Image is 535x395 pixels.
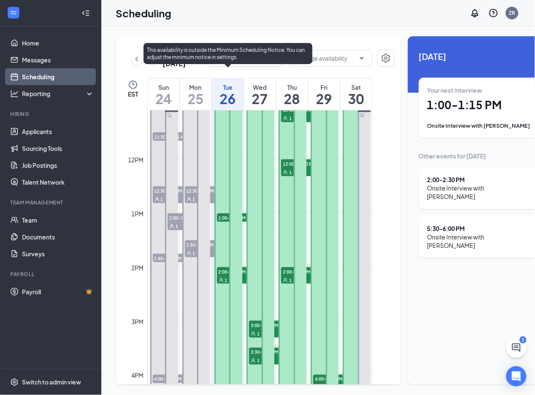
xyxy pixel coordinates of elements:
svg: User [283,116,288,121]
svg: Analysis [10,89,19,98]
div: Onsite Interview with [PERSON_NAME] [427,184,532,201]
span: 1 [193,196,196,202]
span: 4:00-4:30 PM [313,375,356,383]
svg: Settings [10,378,19,387]
span: 4:00-4:15 PM [153,375,195,383]
div: Open Intercom Messenger [506,366,527,387]
div: 2:00 - 2:30 PM [427,175,532,184]
svg: User [187,197,192,202]
svg: Collapse [81,9,90,17]
svg: User [283,170,288,175]
a: August 29, 2025 [308,79,340,110]
a: Applicants [22,123,94,140]
div: Onsite Interview with [PERSON_NAME] [427,233,532,250]
div: This availability is outside the Minimum Scheduling Notice. You can adjust the minimum notice in ... [144,43,312,64]
span: 1 [161,196,163,202]
svg: Sync [167,113,171,118]
svg: User [283,278,288,283]
span: 11:30-11:45 AM [153,132,195,141]
svg: QuestionInfo [489,8,499,18]
div: Fri [308,83,340,91]
a: Messages [22,51,94,68]
svg: User [219,278,224,283]
span: 1:00-1:30 PM [168,213,210,222]
svg: ChevronLeft [133,54,141,64]
svg: WorkstreamLogo [9,8,18,17]
a: Team [22,212,94,228]
h1: 27 [244,91,276,106]
svg: User [251,331,256,336]
a: August 25, 2025 [180,79,212,110]
h1: 30 [340,91,372,106]
span: 3:30-4:00 PM [249,348,291,356]
div: 3 [520,336,527,344]
div: 12pm [127,155,146,164]
svg: User [187,251,192,256]
span: 1 [225,277,228,283]
div: Payroll [10,271,92,278]
span: 1 [193,250,196,256]
a: Documents [22,228,94,245]
div: ZR [509,9,516,16]
span: 1 [289,116,292,121]
a: August 27, 2025 [244,79,276,110]
h1: 25 [180,91,212,106]
div: 5:30 - 6:00 PM [427,224,532,233]
a: Surveys [22,245,94,262]
span: 12:00-12:30 PM [281,159,323,168]
a: Settings [377,50,394,68]
svg: Sync [360,113,364,118]
a: Home [22,35,94,51]
span: 12:30-1:00 PM [153,186,195,195]
span: 1:45-2:00 PM [153,254,195,262]
a: August 24, 2025 [148,79,179,110]
span: 1 [289,169,292,175]
button: Settings [377,50,394,67]
svg: Clock [128,80,138,90]
div: Sat [340,83,372,91]
h1: 28 [276,91,308,106]
span: 1 [289,277,292,283]
span: 12:30-1:00 PM [185,186,227,195]
div: 4pm [130,371,146,380]
div: Switch to admin view [22,378,81,387]
div: Tue [212,83,244,91]
span: EST [128,90,138,98]
div: Reporting [22,89,95,98]
div: Thu [276,83,308,91]
div: Team Management [10,199,92,206]
svg: Settings [381,53,391,63]
div: 3pm [130,317,146,326]
a: Sourcing Tools [22,140,94,157]
span: 3:00-3:30 PM [249,321,291,329]
h1: 26 [212,91,244,106]
a: Scheduling [22,68,94,85]
span: 2:00-2:30 PM [217,267,259,276]
div: Sun [148,83,179,91]
a: Talent Network [22,174,94,191]
h1: Scheduling [116,6,171,20]
svg: User [251,358,256,363]
span: 2:00-2:30 PM [281,267,323,276]
h1: 29 [308,91,340,106]
svg: User [155,197,160,202]
div: 1pm [130,209,146,218]
a: August 26, 2025 [212,79,244,110]
svg: User [169,224,174,229]
div: Wed [244,83,276,91]
button: ChatActive [506,338,527,358]
h1: 24 [148,91,179,106]
svg: Notifications [470,8,480,18]
span: 1 [257,331,260,337]
span: 1 [257,358,260,364]
input: Manage availability [295,54,355,63]
span: 1:30-2:00 PM [185,240,227,249]
a: August 28, 2025 [276,79,308,110]
svg: ChevronDown [358,55,365,62]
button: ChevronLeft [132,53,141,65]
div: Hiring [10,110,92,118]
div: Mon [180,83,212,91]
a: Job Postings [22,157,94,174]
svg: ChatActive [511,343,521,353]
div: 2pm [130,263,146,272]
